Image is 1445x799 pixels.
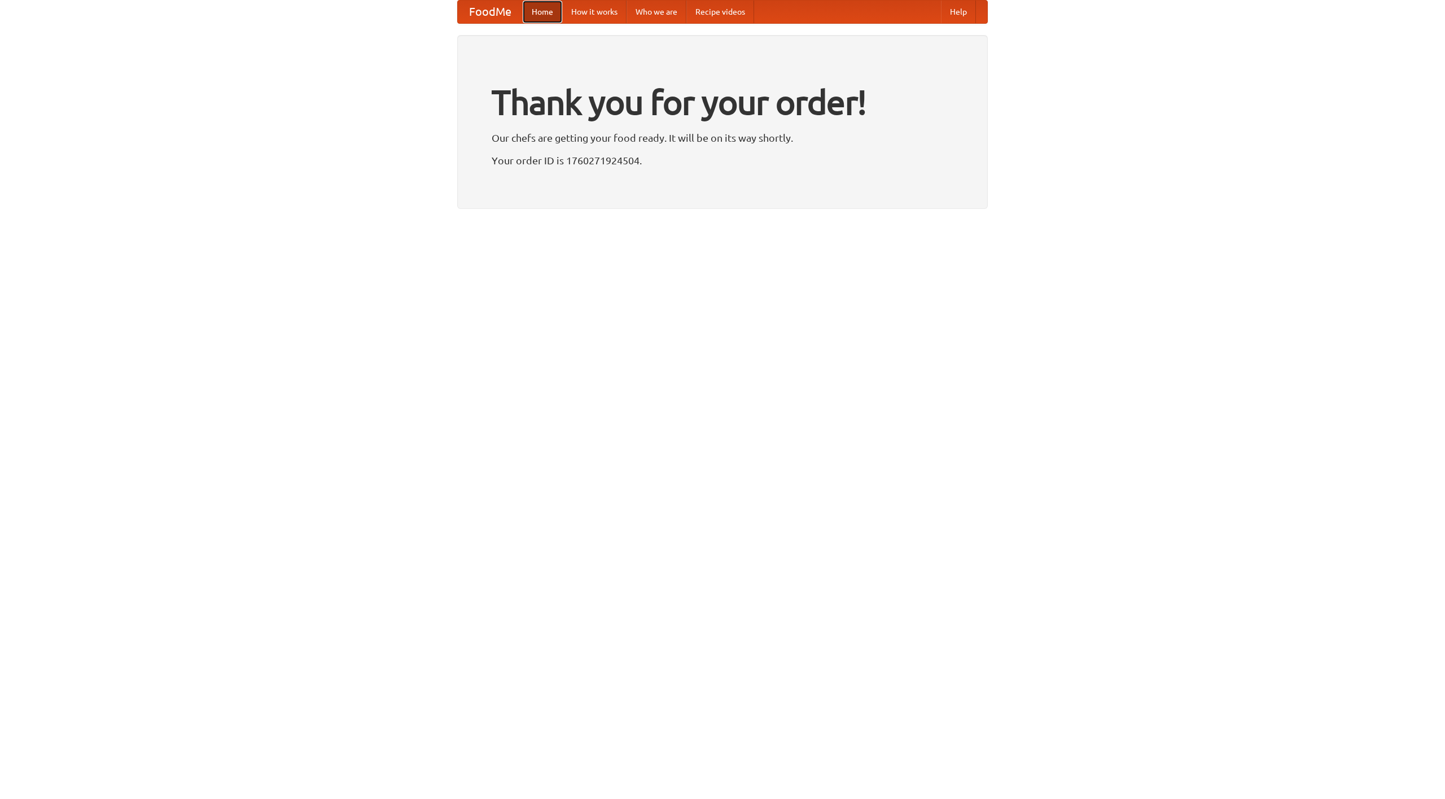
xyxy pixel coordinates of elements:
[458,1,523,23] a: FoodMe
[562,1,627,23] a: How it works
[492,129,953,146] p: Our chefs are getting your food ready. It will be on its way shortly.
[492,75,953,129] h1: Thank you for your order!
[523,1,562,23] a: Home
[492,152,953,169] p: Your order ID is 1760271924504.
[686,1,754,23] a: Recipe videos
[941,1,976,23] a: Help
[627,1,686,23] a: Who we are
